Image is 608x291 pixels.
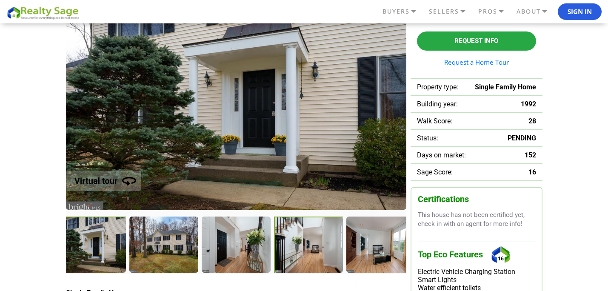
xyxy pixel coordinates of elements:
[417,100,458,108] span: Building year:
[514,4,558,19] a: ABOUT
[417,168,453,176] span: Sage Score:
[380,4,427,19] a: BUYERS
[417,59,536,66] a: Request a Home Tour
[528,117,536,125] span: 28
[427,4,476,19] a: SELLERS
[521,100,536,108] span: 1992
[525,151,536,159] span: 152
[418,242,535,268] h3: Top Eco Features
[489,242,513,268] div: 16
[417,117,452,125] span: Walk Score:
[417,31,536,51] button: Request Info
[475,83,536,91] span: Single Family Home
[508,134,536,142] span: PENDING
[528,168,536,176] span: 16
[476,4,514,19] a: PROS
[417,134,438,142] span: Status:
[558,3,602,20] button: Sign In
[6,5,83,20] img: REALTY SAGE
[418,194,535,204] h3: Certifications
[418,211,535,229] p: This house has not been certified yet, check in with an agent for more info!
[417,151,466,159] span: Days on market:
[417,83,458,91] span: Property type:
